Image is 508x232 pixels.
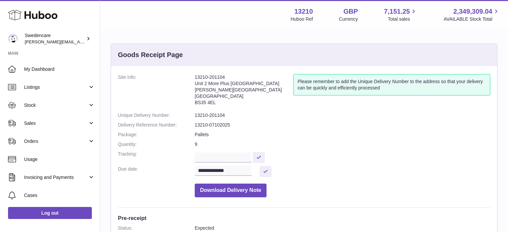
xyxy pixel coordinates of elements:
span: AVAILABLE Stock Total [444,16,500,22]
h3: Goods Receipt Page [118,50,183,59]
dt: Status: [118,225,195,231]
a: Log out [8,207,92,219]
button: Download Delivery Note [195,184,267,197]
strong: 13210 [294,7,313,16]
span: Orders [24,138,88,145]
span: Invoicing and Payments [24,174,88,181]
span: My Dashboard [24,66,95,72]
dt: Site Info: [118,74,195,109]
h3: Pre-receipt [118,214,490,222]
dt: Due date: [118,166,195,177]
dd: 9 [195,141,490,148]
span: 7,151.25 [384,7,410,16]
span: Usage [24,156,95,163]
div: Huboo Ref [291,16,313,22]
a: 2,349,309.04 AVAILABLE Stock Total [444,7,500,22]
dt: Delivery Reference Number: [118,122,195,128]
div: Please remember to add the Unique Delivery Number to the address so that your delivery can be qui... [293,74,490,95]
div: Swedencare [25,32,85,45]
dt: Tracking: [118,151,195,163]
strong: GBP [343,7,358,16]
div: Currency [339,16,358,22]
dd: 13210-201104 [195,112,490,119]
img: rebecca.fall@swedencare.co.uk [8,34,18,44]
dt: Quantity: [118,141,195,148]
span: Cases [24,192,95,199]
span: Sales [24,120,88,127]
span: Total sales [388,16,417,22]
span: [PERSON_NAME][EMAIL_ADDRESS][DOMAIN_NAME] [25,39,134,44]
address: 13210-201104 Unit 2 More Plus [GEOGRAPHIC_DATA] [PERSON_NAME][GEOGRAPHIC_DATA] [GEOGRAPHIC_DATA] ... [195,74,293,109]
span: Stock [24,102,88,108]
dt: Unique Delivery Number: [118,112,195,119]
span: 2,349,309.04 [453,7,492,16]
dd: Expected [195,225,490,231]
dt: Package: [118,132,195,138]
dd: Pallets [195,132,490,138]
span: Listings [24,84,88,90]
a: 7,151.25 Total sales [384,7,418,22]
dd: 13210-07102025 [195,122,490,128]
